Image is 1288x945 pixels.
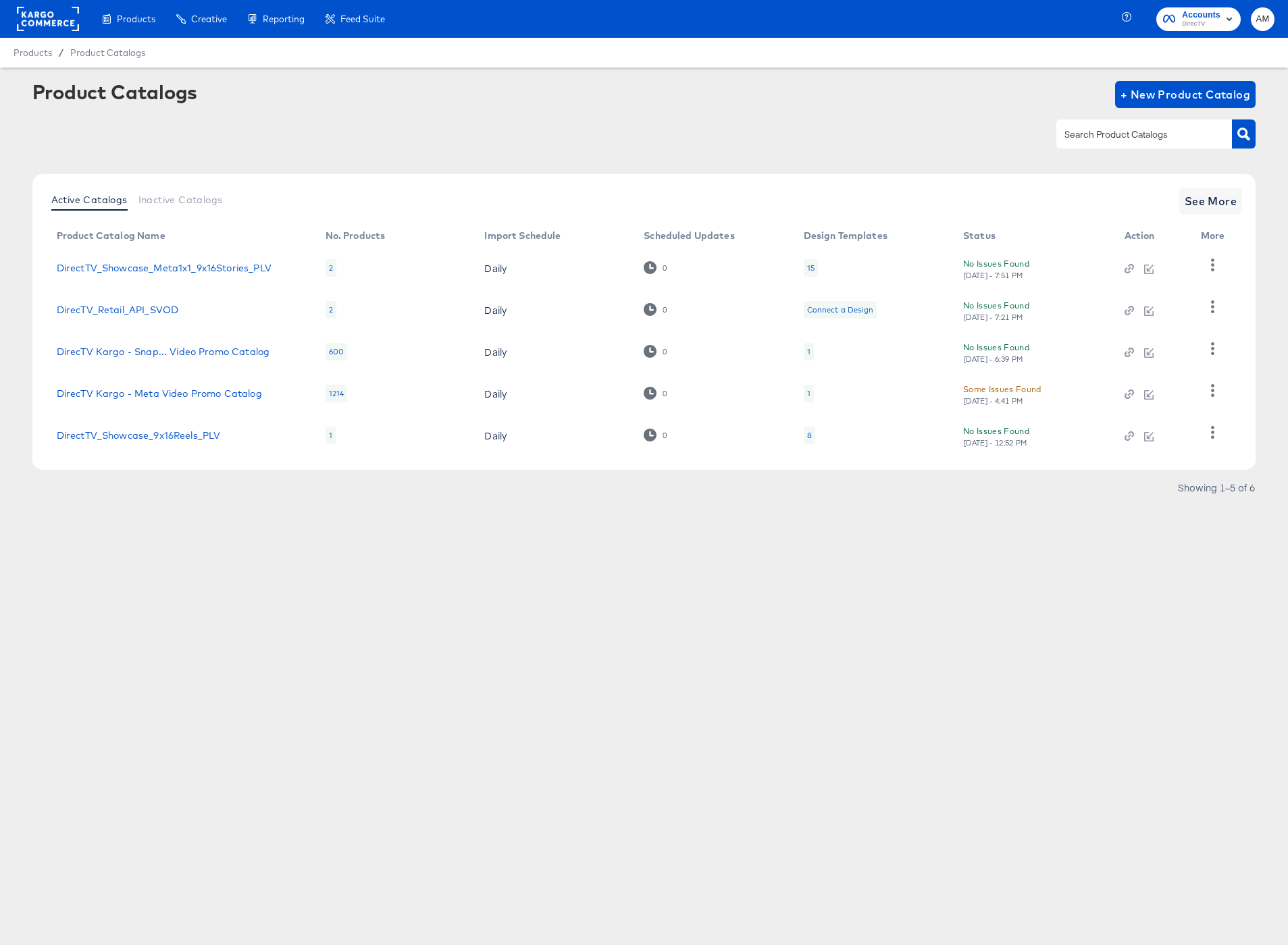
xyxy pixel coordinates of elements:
[70,47,145,58] a: Product Catalogs
[644,429,667,441] div: 0
[804,259,818,277] div: 15
[326,427,336,444] div: 1
[644,345,667,358] div: 0
[473,331,633,373] td: Daily
[807,346,810,357] div: 1
[807,304,873,315] div: Connect a Design
[662,305,667,315] div: 0
[1156,7,1241,31] button: AccountsDirecTV
[662,431,667,440] div: 0
[662,389,667,398] div: 0
[326,259,336,277] div: 2
[1190,225,1241,247] th: More
[473,373,633,414] td: Daily
[804,385,814,402] div: 1
[963,382,1041,396] div: Some Issues Found
[644,387,667,400] div: 0
[804,230,887,241] div: Design Templates
[117,13,155,24] span: Products
[340,13,385,24] span: Feed Suite
[14,47,52,58] span: Products
[662,347,667,356] div: 0
[963,396,1024,406] div: [DATE] - 4:41 PM
[644,303,667,316] div: 0
[57,430,221,441] a: DirectTV_Showcase_9x16Reels_PLV
[662,263,667,273] div: 0
[1115,81,1256,108] button: + New Product Catalog
[57,346,269,357] a: DirecTV Kargo - Snap... Video Promo Catalog
[1185,192,1237,211] span: See More
[804,301,877,319] div: Connect a Design
[326,385,348,402] div: 1214
[1120,85,1251,104] span: + New Product Catalog
[644,261,667,274] div: 0
[263,13,305,24] span: Reporting
[1256,11,1269,27] span: AM
[32,81,197,103] div: Product Catalogs
[1114,225,1190,247] th: Action
[326,230,386,241] div: No. Products
[484,230,561,241] div: Import Schedule
[51,194,128,205] span: Active Catalogs
[644,230,735,241] div: Scheduled Updates
[1182,19,1220,30] span: DirecTV
[57,304,178,315] a: DirecTV_Retail_API_SVOD
[1251,7,1274,31] button: AM
[326,301,336,319] div: 2
[57,388,262,399] a: DirecTV Kargo - Meta Video Promo Catalog
[57,230,165,241] div: Product Catalog Name
[807,263,815,273] div: 15
[1179,188,1243,215] button: See More
[963,382,1041,406] button: Some Issues Found[DATE] - 4:41 PM
[804,343,814,360] div: 1
[807,430,812,441] div: 8
[952,225,1114,247] th: Status
[473,247,633,289] td: Daily
[52,47,70,58] span: /
[1177,483,1256,492] div: Showing 1–5 of 6
[1182,8,1220,22] span: Accounts
[807,388,810,399] div: 1
[804,427,815,444] div: 8
[326,343,347,360] div: 600
[57,263,272,273] a: DirectTV_Showcase_Meta1x1_9x16Stories_PLV
[138,194,223,205] span: Inactive Catalogs
[1062,127,1206,142] input: Search Product Catalogs
[191,13,227,24] span: Creative
[473,414,633,456] td: Daily
[473,289,633,331] td: Daily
